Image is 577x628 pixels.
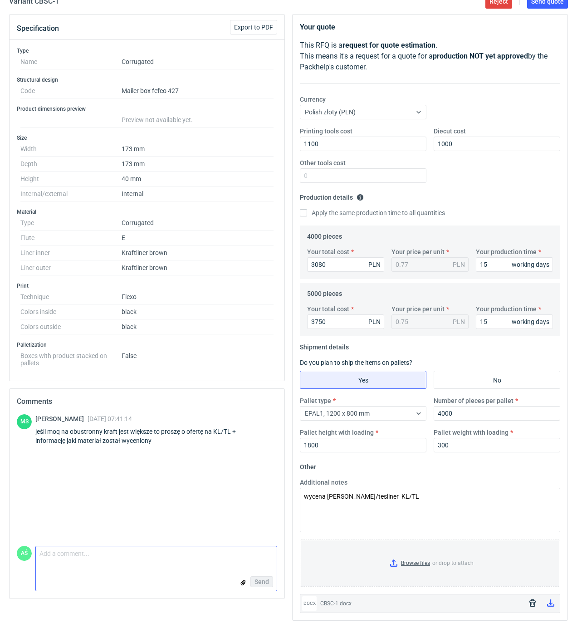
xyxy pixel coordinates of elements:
dd: Mailer box fefco 427 [122,83,274,98]
dt: Height [20,172,122,186]
dd: black [122,304,274,319]
textarea: wycena [PERSON_NAME]/tesliner KL/TL [300,488,560,532]
legend: 5000 pieces [307,286,342,297]
div: PLN [453,260,465,269]
dd: Internal [122,186,274,201]
dd: Kraftliner brown [122,245,274,260]
label: Your price per unit [391,304,445,314]
input: 0 [307,314,384,329]
label: Yes [300,371,426,389]
div: Maciej Sikora [17,414,32,429]
div: working days [512,317,549,326]
dt: Colors inside [20,304,122,319]
div: PLN [453,317,465,326]
div: Adrian Świerżewski [17,546,32,561]
dd: Flexo [122,289,274,304]
input: 0 [476,257,553,272]
label: or drop to attach [300,540,560,586]
label: Pallet height with loading [300,428,374,437]
dt: Depth [20,157,122,172]
span: Export to PDF [234,24,273,30]
h3: Structural design [17,76,277,83]
input: 0 [476,314,553,329]
label: Your production time [476,304,537,314]
h3: Product dimensions preview [17,105,277,113]
span: EPAL1, 1200 x 800 mm [305,410,370,417]
label: Your price per unit [391,247,445,256]
span: Polish złoty (PLN) [305,108,356,116]
h2: Comments [17,396,277,407]
dt: Colors outside [20,319,122,334]
input: 0 [434,438,560,452]
div: working days [512,260,549,269]
legend: 4000 pieces [307,229,342,240]
label: Number of pieces per pallet [434,396,513,405]
strong: Your quote [300,23,335,31]
div: PLN [368,317,381,326]
label: Apply the same production time to all quantities [300,208,445,217]
h3: Size [17,134,277,142]
legend: Other [300,460,316,471]
h3: Print [17,282,277,289]
strong: request for quote estimation [342,41,435,49]
dt: Liner outer [20,260,122,275]
dt: Width [20,142,122,157]
h3: Palletization [17,341,277,348]
input: 0 [300,137,426,151]
span: [DATE] 07:41:14 [88,415,132,422]
label: Printing tools cost [300,127,352,136]
dt: Code [20,83,122,98]
h3: Type [17,47,277,54]
dd: 173 mm [122,157,274,172]
p: This RFQ is a . This means it's a request for a quote for a by the Packhelp's customer. [300,40,560,73]
dt: Technique [20,289,122,304]
dt: Type [20,216,122,231]
figcaption: MS [17,414,32,429]
input: 0 [434,137,560,151]
figcaption: AŚ [17,546,32,561]
label: Diecut cost [434,127,466,136]
label: Pallet weight with loading [434,428,509,437]
dd: False [122,348,274,367]
button: Export to PDF [230,20,277,34]
input: 0 [300,438,426,452]
legend: Shipment details [300,340,349,351]
span: [PERSON_NAME] [35,415,88,422]
div: docx [302,596,317,611]
button: Specification [17,18,59,39]
dd: 173 mm [122,142,274,157]
label: Your total cost [307,304,349,314]
dd: Kraftliner brown [122,260,274,275]
label: Your production time [476,247,537,256]
span: Preview not available yet. [122,116,193,123]
dt: Liner inner [20,245,122,260]
dd: Corrugated [122,216,274,231]
label: Your total cost [307,247,349,256]
label: Other tools cost [300,158,346,167]
dd: Corrugated [122,54,274,69]
label: Do you plan to ship the items on pallets? [300,359,412,366]
input: 0 [300,168,426,183]
dt: Name [20,54,122,69]
strong: production NOT yet approved [433,52,528,60]
button: Send [250,576,273,587]
dt: Boxes with product stacked on pallets [20,348,122,367]
dd: E [122,231,274,245]
label: No [434,371,560,389]
h3: Material [17,208,277,216]
dt: Flute [20,231,122,245]
label: Additional notes [300,478,347,487]
label: Currency [300,95,326,104]
dd: 40 mm [122,172,274,186]
input: 0 [434,406,560,421]
div: jeśli moq na obustronny kraft jest większe to proszę o ofertę na KL/TL + informację jaki materiał... [35,427,277,445]
label: Pallet type [300,396,331,405]
span: Send [254,579,269,585]
input: 0 [307,257,384,272]
dd: black [122,319,274,334]
dt: Internal/external [20,186,122,201]
legend: Production details [300,190,364,201]
div: PLN [368,260,381,269]
div: CBSC-1.docx [320,599,522,608]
